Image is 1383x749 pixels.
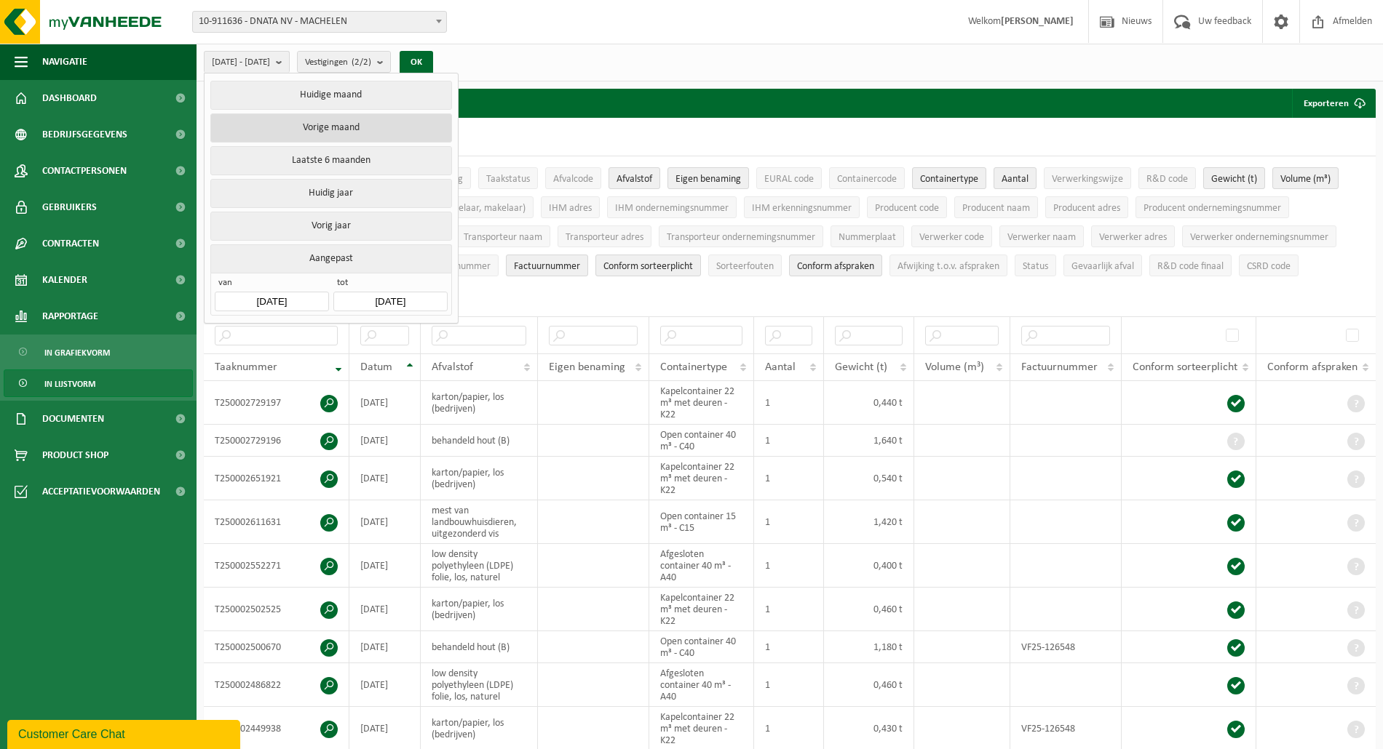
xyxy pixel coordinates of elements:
button: Transporteur naamTransporteur naam: Activate to sort [456,225,550,247]
button: Producent codeProducent code: Activate to sort [867,196,947,218]
button: Gevaarlijk afval : Activate to sort [1063,255,1142,276]
span: 10-911636 - DNATA NV - MACHELEN [192,11,447,33]
span: Verwerker code [919,232,984,243]
td: Afgesloten container 40 m³ - A40 [649,544,754,588]
td: 1 [754,381,824,425]
button: Eigen benamingEigen benaming: Activate to sort [667,167,749,189]
span: Afwijking t.o.v. afspraken [897,261,999,272]
span: Kalender [42,262,87,298]
td: [DATE] [349,544,421,588]
span: Verwerker naam [1007,232,1076,243]
button: EURAL codeEURAL code: Activate to sort [756,167,822,189]
span: In grafiekvorm [44,339,110,367]
td: 1 [754,588,824,631]
span: Documenten [42,401,104,437]
span: Conform sorteerplicht [1133,361,1237,373]
iframe: chat widget [7,717,243,749]
span: Gewicht (t) [1211,174,1257,185]
button: NummerplaatNummerplaat: Activate to sort [831,225,904,247]
span: Dashboard [42,80,97,116]
td: 1 [754,663,824,707]
span: Navigatie [42,44,87,80]
td: Kapelcontainer 22 m³ met deuren - K22 [649,457,754,500]
td: T250002729197 [204,381,349,425]
td: behandeld hout (B) [421,425,538,457]
td: 1 [754,425,824,457]
span: EURAL code [764,174,814,185]
span: Producent code [875,203,939,214]
span: IHM adres [549,203,592,214]
span: Eigen benaming [675,174,741,185]
span: Afvalstof [432,361,473,373]
a: In grafiekvorm [4,338,193,366]
span: Product Shop [42,437,108,473]
button: IHM ondernemingsnummerIHM ondernemingsnummer: Activate to sort [607,196,737,218]
span: Gevaarlijk afval [1071,261,1134,272]
button: AfvalcodeAfvalcode: Activate to sort [545,167,601,189]
span: Transporteur ondernemingsnummer [667,232,815,243]
span: Verwerkingswijze [1052,174,1123,185]
button: Huidige maand [210,81,451,110]
td: behandeld hout (B) [421,631,538,663]
button: FactuurnummerFactuurnummer: Activate to sort [506,255,588,276]
td: low density polyethyleen (LDPE) folie, los, naturel [421,544,538,588]
td: karton/papier, los (bedrijven) [421,588,538,631]
button: AfvalstofAfvalstof: Activate to sort [609,167,660,189]
td: 0,540 t [824,457,914,500]
td: Kapelcontainer 22 m³ met deuren - K22 [649,381,754,425]
button: Verwerker adresVerwerker adres: Activate to sort [1091,225,1175,247]
span: IHM erkenningsnummer [752,203,852,214]
td: [DATE] [349,425,421,457]
span: Afvalcode [553,174,593,185]
td: Kapelcontainer 22 m³ met deuren - K22 [649,588,754,631]
button: IHM erkenningsnummerIHM erkenningsnummer: Activate to sort [744,196,860,218]
span: Acceptatievoorwaarden [42,473,160,510]
button: Vorig jaar [210,212,451,241]
td: T250002500670 [204,631,349,663]
button: Gewicht (t)Gewicht (t): Activate to sort [1203,167,1265,189]
td: 1 [754,544,824,588]
button: VerwerkingswijzeVerwerkingswijze: Activate to sort [1044,167,1131,189]
button: AantalAantal: Activate to sort [994,167,1037,189]
td: [DATE] [349,381,421,425]
span: Factuurnummer [1021,361,1098,373]
span: 10-911636 - DNATA NV - MACHELEN [193,12,446,32]
td: T250002486822 [204,663,349,707]
td: mest van landbouwhuisdieren, uitgezonderd vis [421,500,538,544]
button: Vestigingen(2/2) [297,51,391,73]
count: (2/2) [352,57,371,67]
button: Verwerker naamVerwerker naam: Activate to sort [999,225,1084,247]
button: Verwerker codeVerwerker code: Activate to sort [911,225,992,247]
button: StatusStatus: Activate to sort [1015,255,1056,276]
td: Afgesloten container 40 m³ - A40 [649,663,754,707]
span: Sorteerfouten [716,261,774,272]
button: Transporteur ondernemingsnummerTransporteur ondernemingsnummer : Activate to sort [659,225,823,247]
span: Aantal [1002,174,1029,185]
td: 1 [754,500,824,544]
td: T250002611631 [204,500,349,544]
span: Eigen benaming [549,361,625,373]
td: 0,460 t [824,663,914,707]
span: Containercode [837,174,897,185]
td: VF25-126548 [1010,631,1122,663]
button: R&D codeR&amp;D code: Activate to sort [1138,167,1196,189]
button: ContainertypeContainertype: Activate to sort [912,167,986,189]
span: Gebruikers [42,189,97,225]
span: Contactpersonen [42,153,127,189]
button: TaakstatusTaakstatus: Activate to sort [478,167,538,189]
td: Open container 40 m³ - C40 [649,631,754,663]
span: Conform afspraken [1267,361,1358,373]
span: R&D code finaal [1157,261,1224,272]
td: Open container 15 m³ - C15 [649,500,754,544]
span: van [215,277,328,292]
span: tot [333,277,447,292]
span: Aantal [765,361,796,373]
td: [DATE] [349,663,421,707]
td: 1,640 t [824,425,914,457]
td: T250002651921 [204,457,349,500]
span: CSRD code [1247,261,1291,272]
span: Conform sorteerplicht [603,261,693,272]
button: IHM adresIHM adres: Activate to sort [541,196,600,218]
span: Afvalstof [617,174,652,185]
